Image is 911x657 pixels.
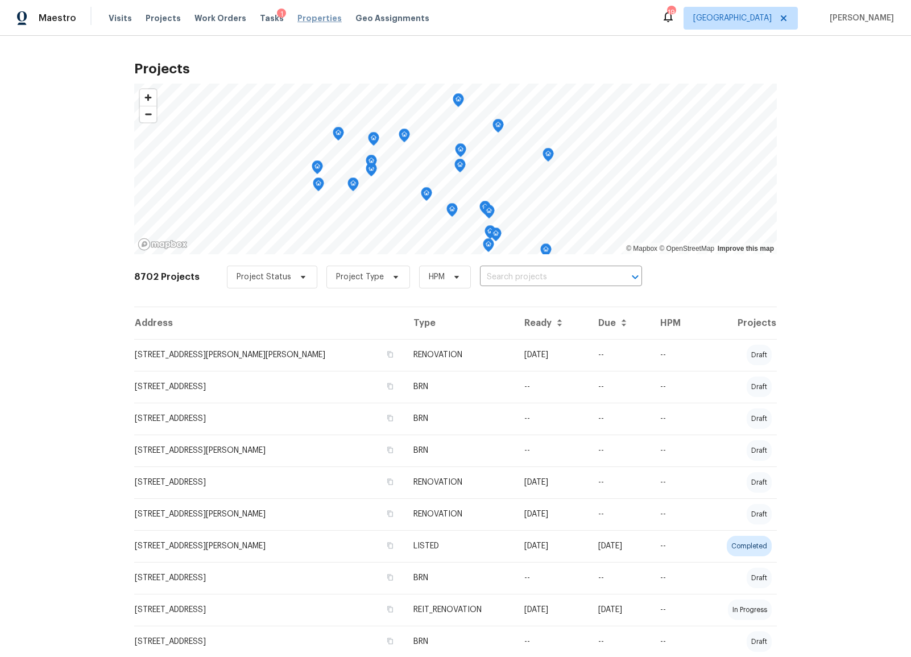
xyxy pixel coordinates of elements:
[421,187,432,205] div: Map marker
[651,498,701,530] td: --
[404,339,515,371] td: RENOVATION
[589,371,651,403] td: --
[404,466,515,498] td: RENOVATION
[134,562,404,594] td: [STREET_ADDRESS]
[134,84,777,254] canvas: Map
[540,243,552,261] div: Map marker
[651,435,701,466] td: --
[589,307,651,339] th: Due
[385,572,395,582] button: Copy Address
[404,562,515,594] td: BRN
[446,203,458,221] div: Map marker
[453,93,464,111] div: Map marker
[134,307,404,339] th: Address
[701,307,777,339] th: Projects
[747,377,772,397] div: draft
[385,413,395,423] button: Copy Address
[589,498,651,530] td: --
[140,106,156,122] button: Zoom out
[651,307,701,339] th: HPM
[483,205,495,222] div: Map marker
[589,562,651,594] td: --
[728,600,772,620] div: in progress
[747,504,772,524] div: draft
[333,127,344,144] div: Map marker
[515,307,590,339] th: Ready
[404,307,515,339] th: Type
[747,408,772,429] div: draft
[747,345,772,365] div: draft
[515,530,590,562] td: [DATE]
[515,498,590,530] td: [DATE]
[543,148,554,166] div: Map marker
[651,371,701,403] td: --
[589,435,651,466] td: --
[589,594,651,626] td: [DATE]
[404,530,515,562] td: LISTED
[385,636,395,646] button: Copy Address
[727,536,772,556] div: completed
[515,594,590,626] td: [DATE]
[651,562,701,594] td: --
[385,509,395,519] button: Copy Address
[515,403,590,435] td: --
[194,13,246,24] span: Work Orders
[651,530,701,562] td: --
[385,477,395,487] button: Copy Address
[355,13,429,24] span: Geo Assignments
[399,129,410,146] div: Map marker
[404,594,515,626] td: REIT_RENOVATION
[385,604,395,614] button: Copy Address
[404,403,515,435] td: BRN
[483,238,494,256] div: Map marker
[134,594,404,626] td: [STREET_ADDRESS]
[39,13,76,24] span: Maestro
[313,177,324,195] div: Map marker
[134,339,404,371] td: [STREET_ADDRESS][PERSON_NAME][PERSON_NAME]
[455,143,466,161] div: Map marker
[404,498,515,530] td: RENOVATION
[693,13,772,24] span: [GEOGRAPHIC_DATA]
[260,14,284,22] span: Tasks
[479,201,491,218] div: Map marker
[626,245,657,253] a: Mapbox
[515,466,590,498] td: [DATE]
[312,160,323,178] div: Map marker
[134,403,404,435] td: [STREET_ADDRESS]
[747,568,772,588] div: draft
[667,7,675,18] div: 19
[138,238,188,251] a: Mapbox homepage
[651,466,701,498] td: --
[651,403,701,435] td: --
[347,177,359,195] div: Map marker
[404,371,515,403] td: BRN
[485,225,496,243] div: Map marker
[385,349,395,360] button: Copy Address
[385,540,395,551] button: Copy Address
[718,245,774,253] a: Improve this map
[627,269,643,285] button: Open
[651,339,701,371] td: --
[589,466,651,498] td: --
[651,594,701,626] td: --
[134,435,404,466] td: [STREET_ADDRESS][PERSON_NAME]
[385,445,395,455] button: Copy Address
[492,119,504,137] div: Map marker
[134,271,200,283] h2: 8702 Projects
[385,381,395,391] button: Copy Address
[825,13,894,24] span: [PERSON_NAME]
[747,440,772,461] div: draft
[429,271,445,283] span: HPM
[747,472,772,493] div: draft
[589,530,651,562] td: [DATE]
[134,371,404,403] td: [STREET_ADDRESS]
[140,89,156,106] span: Zoom in
[515,371,590,403] td: --
[134,498,404,530] td: [STREET_ADDRESS][PERSON_NAME]
[297,13,342,24] span: Properties
[134,466,404,498] td: [STREET_ADDRESS]
[237,271,291,283] span: Project Status
[109,13,132,24] span: Visits
[659,245,714,253] a: OpenStreetMap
